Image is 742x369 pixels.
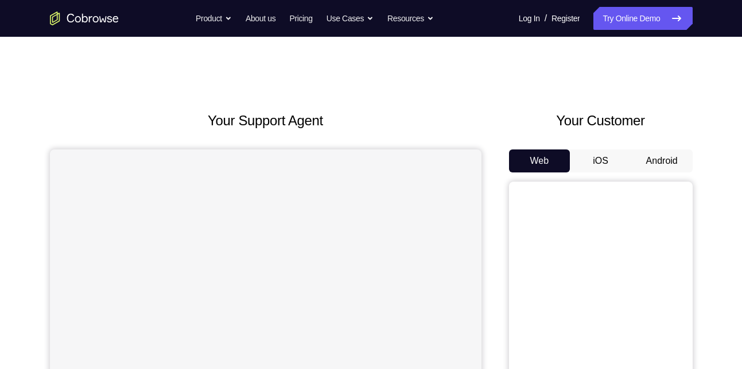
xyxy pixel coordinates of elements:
[631,149,693,172] button: Android
[327,7,374,30] button: Use Cases
[289,7,312,30] a: Pricing
[509,149,570,172] button: Web
[196,7,232,30] button: Product
[50,110,481,131] h2: Your Support Agent
[570,149,631,172] button: iOS
[519,7,540,30] a: Log In
[545,11,547,25] span: /
[50,11,119,25] a: Go to the home page
[593,7,692,30] a: Try Online Demo
[551,7,580,30] a: Register
[246,7,275,30] a: About us
[509,110,693,131] h2: Your Customer
[387,7,434,30] button: Resources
